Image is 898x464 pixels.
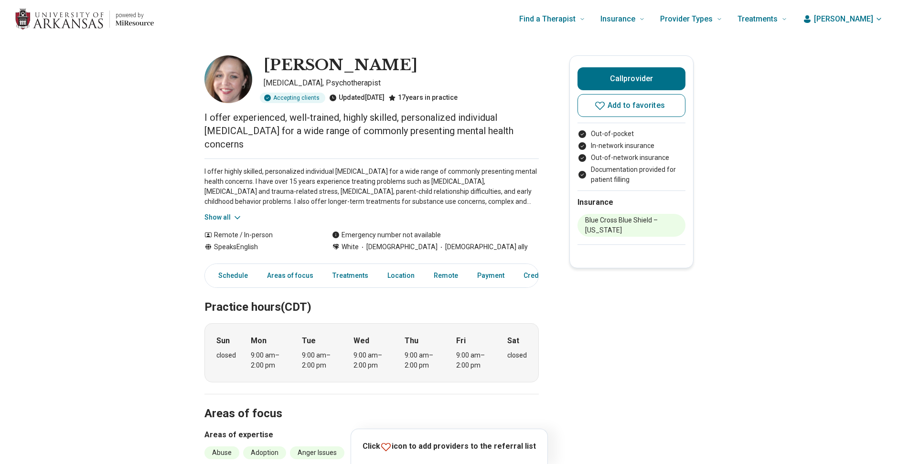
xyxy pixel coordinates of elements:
[327,266,374,285] a: Treatments
[332,230,441,240] div: Emergency number not available
[302,350,339,370] div: 9:00 am – 2:00 pm
[577,67,685,90] button: Callprovider
[456,350,493,370] div: 9:00 am – 2:00 pm
[261,266,319,285] a: Areas of focus
[577,129,685,185] ul: Payment options
[302,335,316,347] strong: Tue
[608,102,665,109] span: Add to favorites
[388,93,458,103] div: 17 years in practice
[204,429,539,441] h3: Areas of expertise
[507,335,519,347] strong: Sat
[438,242,528,252] span: [DEMOGRAPHIC_DATA] ally
[264,77,539,89] p: [MEDICAL_DATA], Psychotherapist
[204,212,242,222] button: Show all
[738,12,778,26] span: Treatments
[405,335,418,347] strong: Thu
[577,129,685,139] li: Out-of-pocket
[204,446,239,459] li: Abuse
[207,266,254,285] a: Schedule
[204,242,313,252] div: Speaks English
[260,93,325,103] div: Accepting clients
[342,242,359,252] span: White
[405,350,441,370] div: 9:00 am – 2:00 pm
[204,111,539,151] p: I offer experienced, well-trained, highly skilled, personalized individual [MEDICAL_DATA] for a w...
[216,335,230,347] strong: Sun
[471,266,510,285] a: Payment
[577,214,685,237] li: Blue Cross Blue Shield – [US_STATE]
[519,12,576,26] span: Find a Therapist
[363,441,536,453] p: Click icon to add providers to the referral list
[428,266,464,285] a: Remote
[577,197,685,208] h2: Insurance
[456,335,466,347] strong: Fri
[216,350,236,360] div: closed
[15,4,154,34] a: Home page
[204,55,252,103] img: Elizabeth Chaisson, Psychologist
[353,350,390,370] div: 9:00 am – 2:00 pm
[518,266,571,285] a: Credentials
[802,13,883,25] button: [PERSON_NAME]
[204,230,313,240] div: Remote / In-person
[290,446,344,459] li: Anger Issues
[251,350,288,370] div: 9:00 am – 2:00 pm
[577,94,685,117] button: Add to favorites
[243,446,286,459] li: Adoption
[814,13,873,25] span: [PERSON_NAME]
[577,165,685,185] li: Documentation provided for patient filling
[577,141,685,151] li: In-network insurance
[264,55,417,75] h1: [PERSON_NAME]
[382,266,420,285] a: Location
[204,167,539,207] p: I offer highly skilled, personalized individual [MEDICAL_DATA] for a wide range of commonly prese...
[600,12,635,26] span: Insurance
[577,153,685,163] li: Out-of-network insurance
[660,12,713,26] span: Provider Types
[204,276,539,316] h2: Practice hours (CDT)
[329,93,385,103] div: Updated [DATE]
[359,242,438,252] span: [DEMOGRAPHIC_DATA]
[204,323,539,382] div: When does the program meet?
[204,383,539,422] h2: Areas of focus
[116,11,154,19] p: powered by
[353,335,369,347] strong: Wed
[251,335,267,347] strong: Mon
[507,350,527,360] div: closed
